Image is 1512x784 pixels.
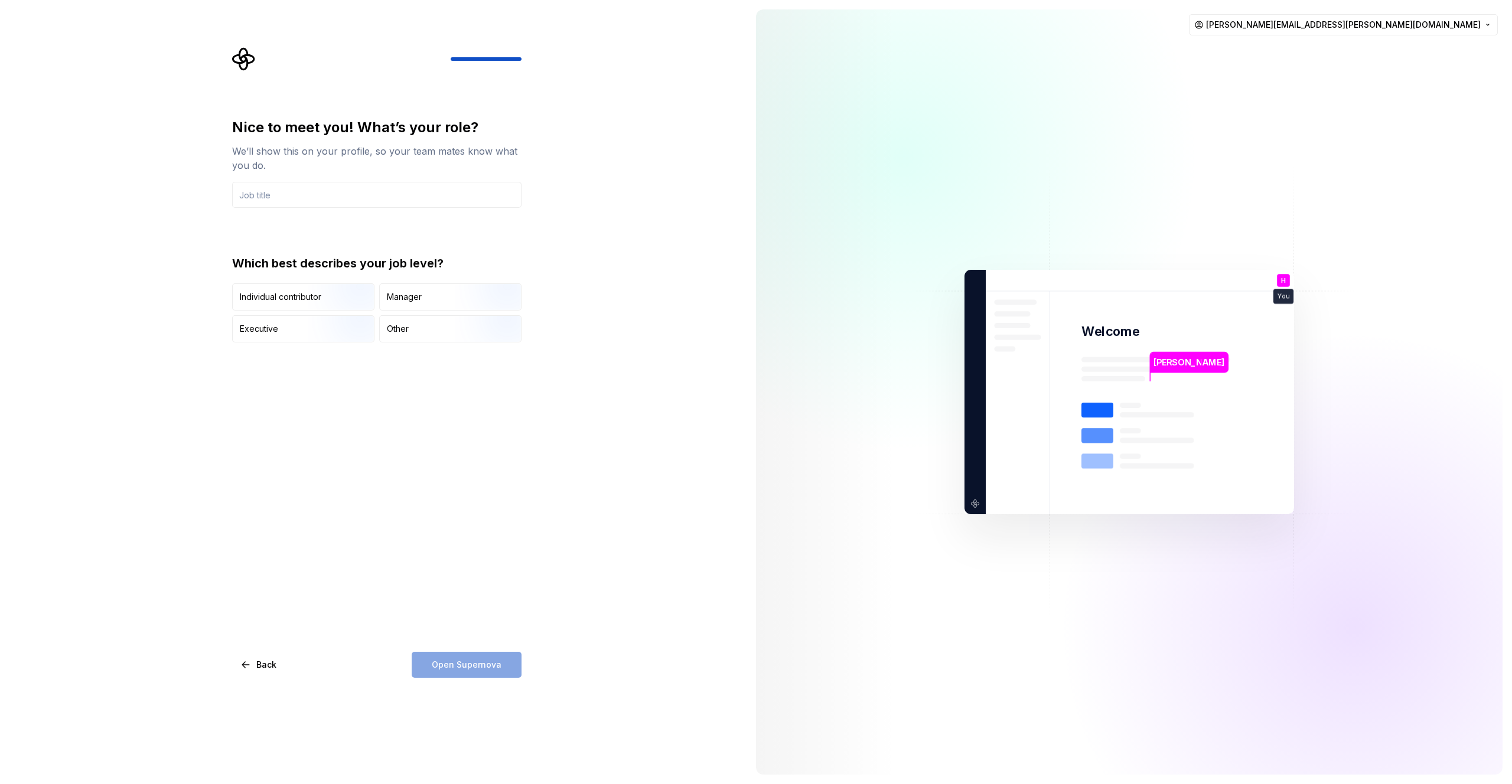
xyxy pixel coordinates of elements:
div: Other [387,323,409,335]
button: [PERSON_NAME][EMAIL_ADDRESS][PERSON_NAME][DOMAIN_NAME] [1189,14,1498,35]
div: We’ll show this on your profile, so your team mates know what you do. [232,144,522,172]
p: [PERSON_NAME] [1153,356,1224,369]
div: Which best describes your job level? [232,255,522,272]
p: You [1278,293,1289,300]
div: Nice to meet you! What’s your role? [232,118,522,137]
div: Individual contributor [240,291,321,303]
div: Executive [240,323,278,335]
input: Job title [232,182,522,208]
div: Manager [387,291,422,303]
span: Back [256,659,276,671]
span: [PERSON_NAME][EMAIL_ADDRESS][PERSON_NAME][DOMAIN_NAME] [1206,19,1481,31]
p: Welcome [1081,323,1139,340]
p: H [1281,277,1286,284]
button: Back [232,652,286,678]
svg: Supernova Logo [232,47,256,71]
